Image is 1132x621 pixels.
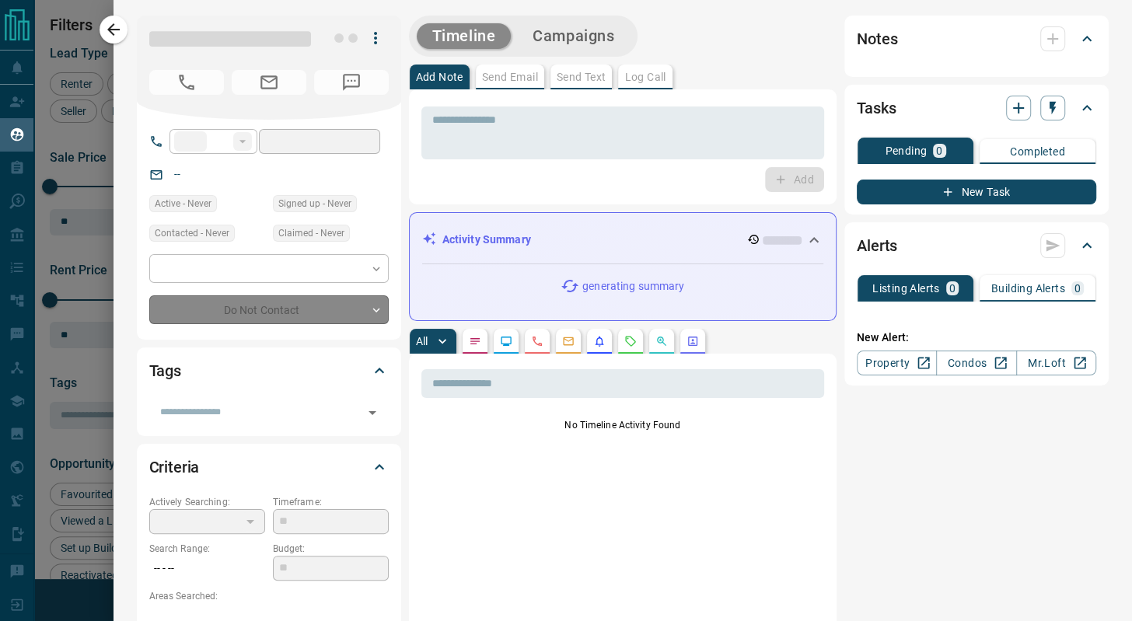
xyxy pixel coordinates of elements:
[857,330,1096,346] p: New Alert:
[1016,351,1096,375] a: Mr.Loft
[149,495,265,509] p: Actively Searching:
[417,23,512,49] button: Timeline
[872,283,940,294] p: Listing Alerts
[149,455,200,480] h2: Criteria
[517,23,630,49] button: Campaigns
[416,336,428,347] p: All
[857,233,897,258] h2: Alerts
[936,145,942,156] p: 0
[857,89,1096,127] div: Tasks
[857,180,1096,204] button: New Task
[857,20,1096,58] div: Notes
[562,335,575,347] svg: Emails
[278,196,351,211] span: Signed up - Never
[314,70,389,95] span: No Number
[857,227,1096,264] div: Alerts
[232,70,306,95] span: No Email
[149,352,389,389] div: Tags
[936,351,1016,375] a: Condos
[582,278,684,295] p: generating summary
[149,295,389,324] div: Do Not Contact
[155,196,211,211] span: Active - Never
[155,225,229,241] span: Contacted - Never
[149,589,389,603] p: Areas Searched:
[624,335,637,347] svg: Requests
[273,495,389,509] p: Timeframe:
[655,335,668,347] svg: Opportunities
[149,448,389,486] div: Criteria
[949,283,956,294] p: 0
[149,556,265,581] p: -- - --
[174,168,180,180] a: --
[500,335,512,347] svg: Lead Browsing Activity
[416,72,463,82] p: Add Note
[469,335,481,347] svg: Notes
[857,96,896,120] h2: Tasks
[149,70,224,95] span: No Number
[149,542,265,556] p: Search Range:
[1010,146,1065,157] p: Completed
[421,418,824,432] p: No Timeline Activity Found
[857,26,897,51] h2: Notes
[278,225,344,241] span: Claimed - Never
[991,283,1065,294] p: Building Alerts
[149,358,181,383] h2: Tags
[857,351,937,375] a: Property
[362,402,383,424] button: Open
[422,225,823,254] div: Activity Summary
[885,145,927,156] p: Pending
[593,335,606,347] svg: Listing Alerts
[1074,283,1081,294] p: 0
[273,542,389,556] p: Budget:
[531,335,543,347] svg: Calls
[687,335,699,347] svg: Agent Actions
[442,232,531,248] p: Activity Summary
